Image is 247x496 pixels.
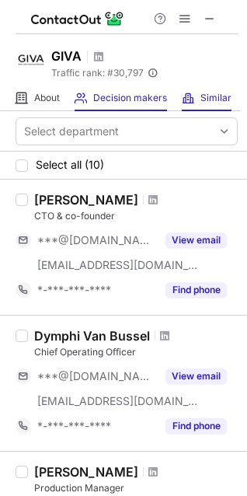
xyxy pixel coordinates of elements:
[37,258,199,272] span: [EMAIL_ADDRESS][DOMAIN_NAME]
[24,124,119,139] div: Select department
[165,418,227,434] button: Reveal Button
[34,481,238,495] div: Production Manager
[51,68,144,79] span: Traffic rank: # 30,797
[37,233,156,247] span: ***@[DOMAIN_NAME]
[93,92,167,104] span: Decision makers
[165,369,227,384] button: Reveal Button
[200,92,231,104] span: Similar
[34,464,138,480] div: [PERSON_NAME]
[34,345,238,359] div: Chief Operating Officer
[34,92,60,104] span: About
[165,282,227,298] button: Reveal Button
[36,159,104,171] span: Select all (10)
[37,394,199,408] span: [EMAIL_ADDRESS][DOMAIN_NAME]
[34,209,238,223] div: CTO & co-founder
[37,369,156,383] span: ***@[DOMAIN_NAME]
[31,9,124,28] img: ContactOut v5.3.10
[34,328,150,344] div: Dymphi Van Bussel
[34,192,138,208] div: [PERSON_NAME]
[165,232,227,248] button: Reveal Button
[51,47,82,65] h1: GIVA
[16,44,47,75] img: c02852b82e251f553758ea879fdf784e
